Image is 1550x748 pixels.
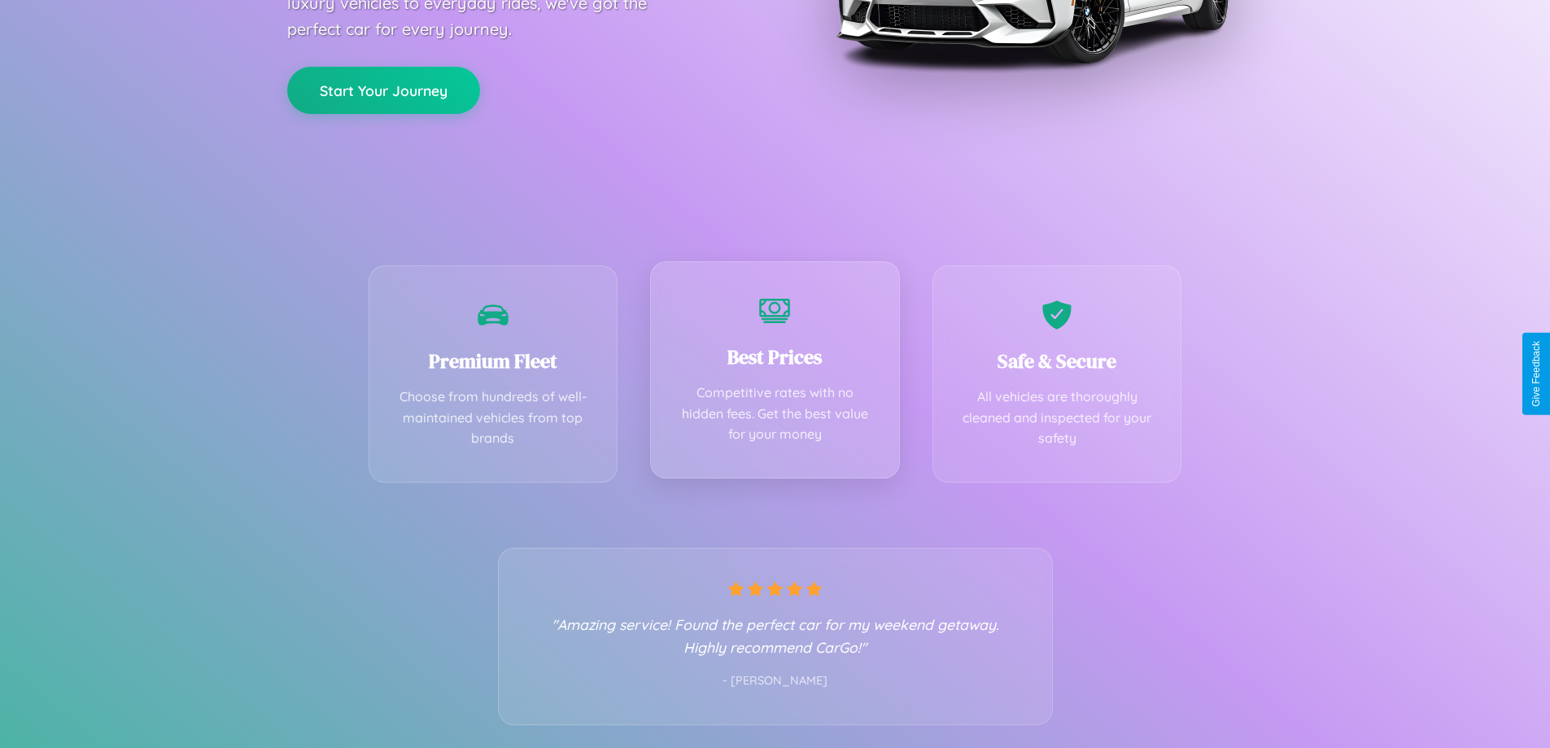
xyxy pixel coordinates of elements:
p: "Amazing service! Found the perfect car for my weekend getaway. Highly recommend CarGo!" [531,613,1020,658]
p: - [PERSON_NAME] [531,671,1020,692]
p: All vehicles are thoroughly cleaned and inspected for your safety [958,387,1157,449]
p: Choose from hundreds of well-maintained vehicles from top brands [394,387,593,449]
h3: Safe & Secure [958,348,1157,374]
p: Competitive rates with no hidden fees. Get the best value for your money [675,383,875,445]
button: Start Your Journey [287,67,480,114]
div: Give Feedback [1530,341,1542,407]
h3: Premium Fleet [394,348,593,374]
h3: Best Prices [675,343,875,370]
